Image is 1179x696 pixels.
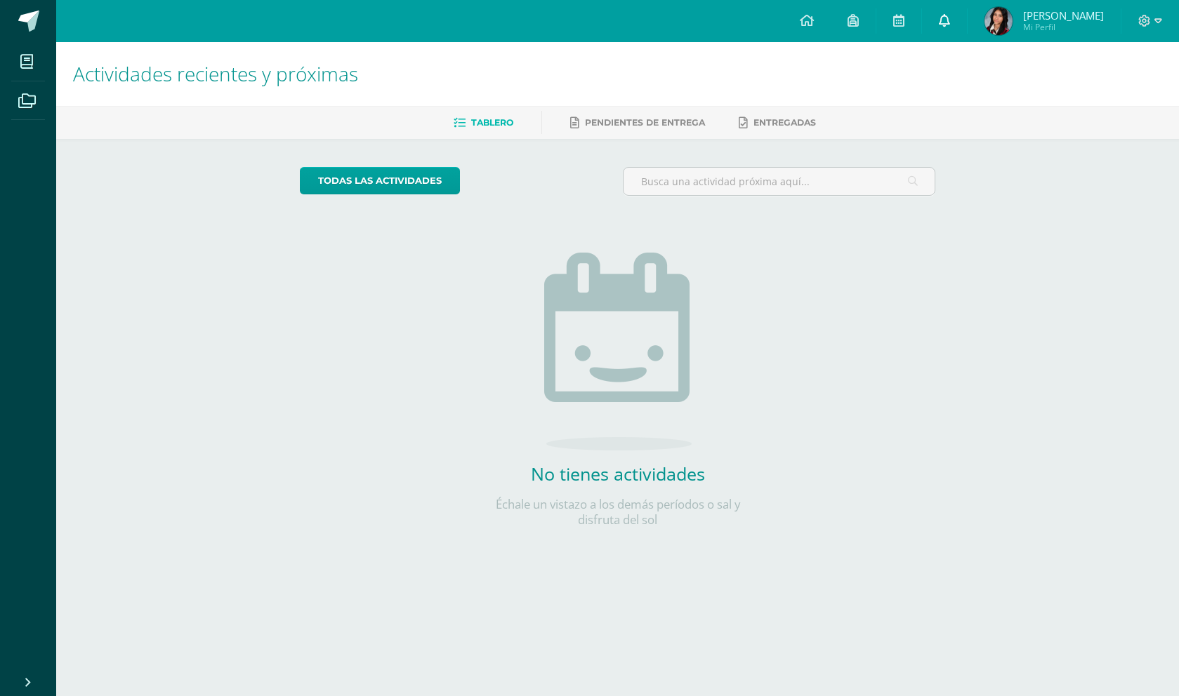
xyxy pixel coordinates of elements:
span: Mi Perfil [1023,21,1104,33]
span: Entregadas [753,117,816,128]
span: Actividades recientes y próximas [73,60,358,87]
span: Pendientes de entrega [585,117,705,128]
a: todas las Actividades [300,167,460,194]
a: Pendientes de entrega [570,112,705,134]
p: Échale un vistazo a los demás períodos o sal y disfruta del sol [477,497,758,528]
span: Tablero [471,117,513,128]
img: 50f5168d7405944905a10948b013abec.png [984,7,1013,35]
a: Tablero [454,112,513,134]
span: [PERSON_NAME] [1023,8,1104,22]
input: Busca una actividad próxima aquí... [624,168,935,195]
h2: No tienes actividades [477,462,758,486]
img: no_activities.png [544,253,692,450]
a: Entregadas [739,112,816,134]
